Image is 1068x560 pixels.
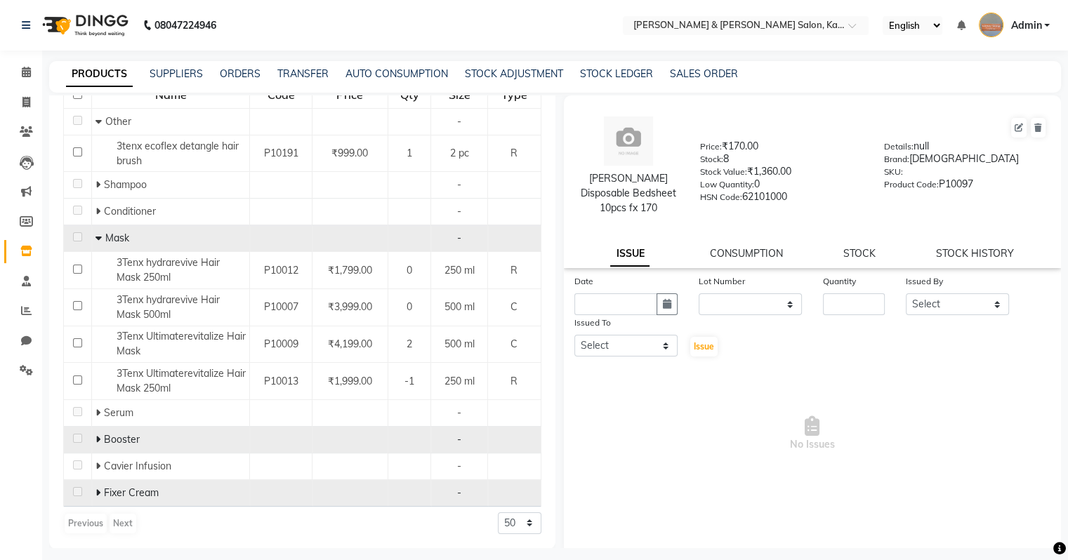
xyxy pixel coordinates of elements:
span: ₹3,999.00 [328,300,372,313]
span: 3Tenx hydrarevive Hair Mask 250ml [117,256,220,284]
span: 0 [407,264,412,276]
span: 3Tenx hydrarevive Hair Mask 500ml [117,293,220,321]
span: ₹1,799.00 [328,264,372,276]
span: 250 ml [444,264,475,276]
span: Expand Row [95,486,104,499]
label: Stock: [700,153,723,166]
label: Low Quantity: [700,178,754,191]
a: AUTO CONSUMPTION [345,67,448,80]
div: ₹1,360.00 [700,164,863,184]
div: null [884,139,1047,159]
label: Details: [884,140,914,153]
span: Fixer Cream [104,486,159,499]
span: 1 [407,147,412,159]
b: 08047224946 [154,6,216,45]
span: - [457,115,461,128]
label: Product Code: [884,178,939,191]
span: C [510,300,517,313]
span: P10009 [264,338,298,350]
span: - [457,406,461,419]
label: Price: [700,140,722,153]
span: C [510,338,517,350]
span: Collapse Row [95,232,105,244]
span: 500 ml [444,300,475,313]
span: Issue [694,341,714,352]
span: Cavier Infusion [104,460,171,472]
label: Stock Value: [700,166,747,178]
span: 0 [407,300,412,313]
span: Shampoo [104,178,147,191]
span: No Issues [574,364,1051,504]
span: ₹1,999.00 [328,375,372,387]
span: ₹999.00 [331,147,368,159]
span: Collapse Row [95,115,105,128]
label: Issued To [574,316,611,329]
span: R [510,264,517,276]
span: 3Tenx Ultimaterevitalize Hair Mask 250ml [117,367,246,394]
span: P10007 [264,300,298,313]
a: ISSUE [610,241,650,267]
span: R [510,147,517,159]
label: Brand: [884,153,909,166]
div: [PERSON_NAME] Disposable Bedsheet 10pcs fx 170 [578,171,680,215]
span: -1 [404,375,414,387]
span: P10013 [264,375,298,387]
span: Expand Row [95,460,104,472]
button: Issue [690,337,718,356]
span: Expand Row [95,205,104,218]
img: Admin [979,13,1003,37]
div: 8 [700,152,863,171]
span: - [457,232,461,244]
span: - [457,205,461,218]
a: ORDERS [220,67,261,80]
label: Quantity [823,275,856,288]
span: 2 [407,338,412,350]
span: P10012 [264,264,298,276]
a: TRANSFER [277,67,329,80]
span: 2 pc [450,147,469,159]
span: Admin [1010,18,1041,33]
a: STOCK ADJUSTMENT [465,67,563,80]
span: R [510,375,517,387]
span: 3tenx ecoflex detangle hair brush [117,140,239,167]
span: - [457,486,461,499]
span: Other [105,115,131,128]
span: ₹4,199.00 [328,338,372,350]
span: Serum [104,406,133,419]
div: 0 [700,177,863,196]
span: P10191 [264,147,298,159]
label: HSN Code: [700,191,742,204]
a: STOCK [843,247,876,260]
a: STOCK LEDGER [580,67,653,80]
label: SKU: [884,166,903,178]
span: Booster [104,433,140,446]
a: PRODUCTS [66,62,133,87]
span: Expand Row [95,178,104,191]
a: SUPPLIERS [150,67,203,80]
span: 500 ml [444,338,475,350]
div: 62101000 [700,189,863,209]
span: - [457,433,461,446]
div: P10097 [884,177,1047,196]
span: Expand Row [95,433,104,446]
span: 250 ml [444,375,475,387]
a: STOCK HISTORY [936,247,1014,260]
div: [DEMOGRAPHIC_DATA] [884,152,1047,171]
span: - [457,460,461,472]
div: ₹170.00 [700,139,863,159]
img: avatar [604,116,653,166]
a: CONSUMPTION [710,247,783,260]
span: 3Tenx Ultimaterevitalize Hair Mask [117,330,246,357]
label: Date [574,275,593,288]
span: Expand Row [95,406,104,419]
img: logo [36,6,132,45]
span: Mask [105,232,129,244]
label: Lot Number [699,275,745,288]
span: Conditioner [104,205,156,218]
label: Issued By [906,275,943,288]
a: SALES ORDER [670,67,738,80]
span: - [457,178,461,191]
